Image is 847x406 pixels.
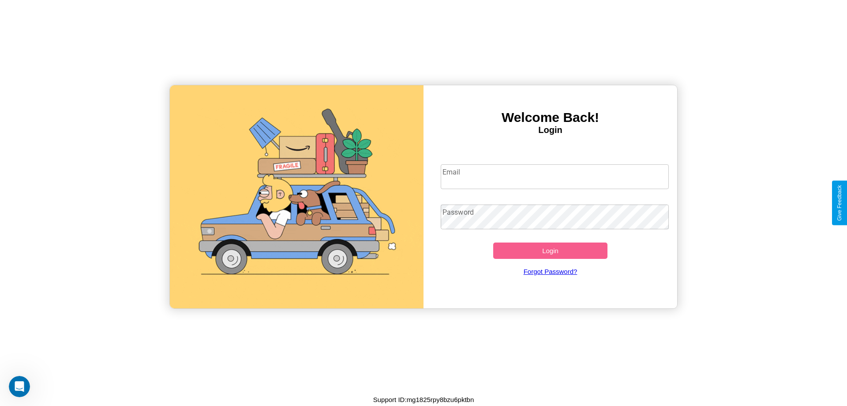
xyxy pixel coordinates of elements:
[493,243,607,259] button: Login
[423,125,677,135] h4: Login
[436,259,665,284] a: Forgot Password?
[170,85,423,308] img: gif
[836,185,843,221] div: Give Feedback
[9,376,30,397] iframe: Intercom live chat
[373,394,474,406] p: Support ID: mg1825rpy8bzu6pktbn
[423,110,677,125] h3: Welcome Back!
